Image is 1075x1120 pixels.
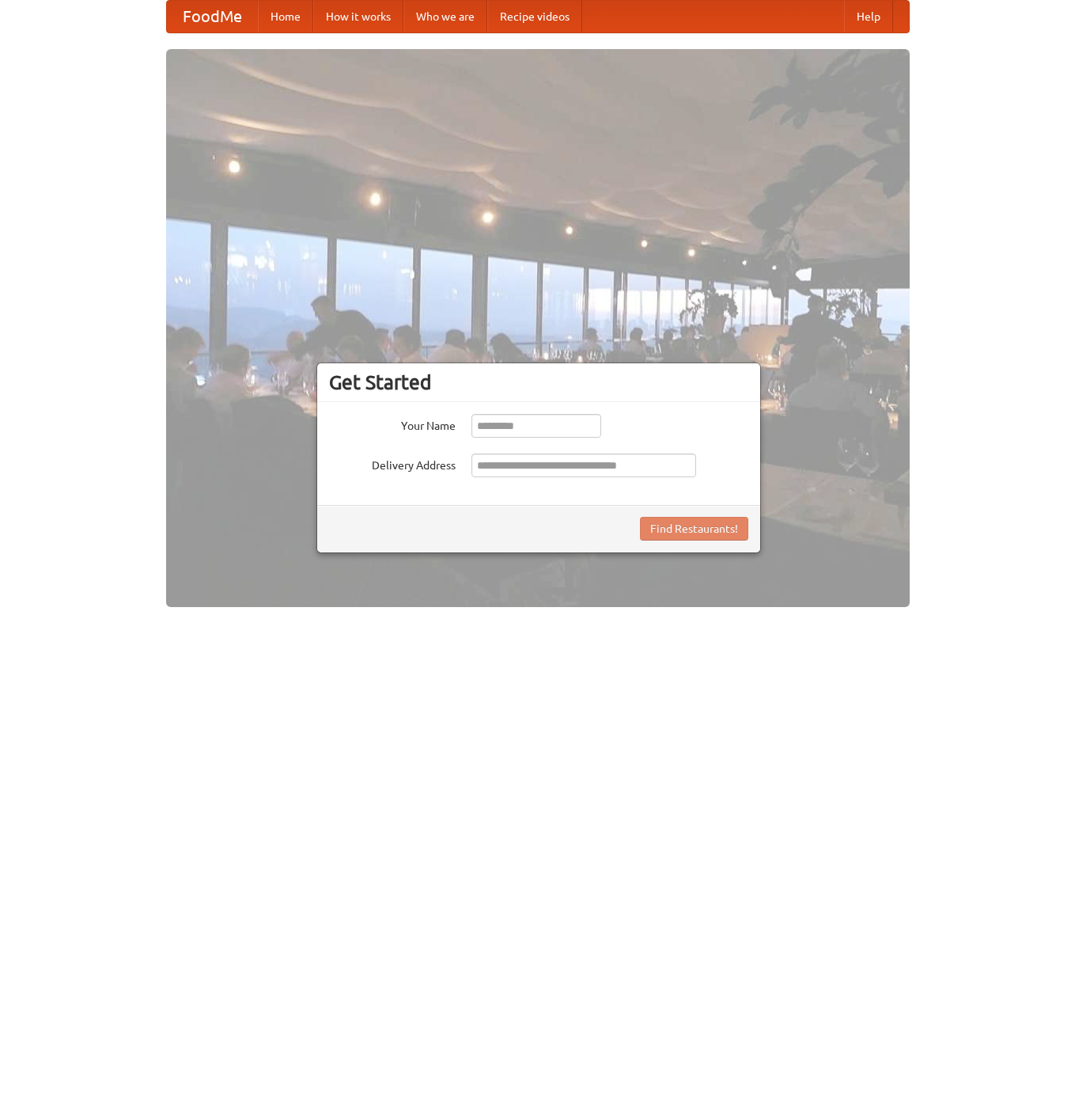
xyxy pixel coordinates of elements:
[329,414,456,434] label: Your Name
[167,1,258,32] a: FoodMe
[329,454,456,473] label: Delivery Address
[487,1,582,32] a: Recipe videos
[844,1,893,32] a: Help
[329,370,748,394] h3: Get Started
[403,1,487,32] a: Who we are
[313,1,403,32] a: How it works
[640,517,748,541] button: Find Restaurants!
[258,1,313,32] a: Home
